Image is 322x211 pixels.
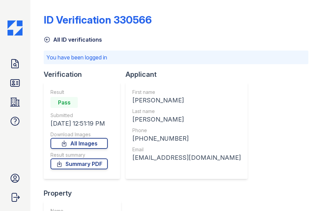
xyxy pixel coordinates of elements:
[132,108,241,115] div: Last name
[132,96,241,105] div: [PERSON_NAME]
[50,112,108,119] div: Submitted
[50,89,108,96] div: Result
[46,53,306,61] p: You have been logged in
[126,70,253,79] div: Applicant
[44,36,102,44] a: All ID verifications
[44,70,126,79] div: Verification
[132,134,241,143] div: [PHONE_NUMBER]
[132,146,241,153] div: Email
[50,119,108,128] div: [DATE] 12:51:19 PM
[44,188,127,198] div: Property
[132,89,241,96] div: First name
[50,158,108,169] a: Summary PDF
[132,127,241,134] div: Phone
[50,138,108,149] a: All Images
[50,152,108,158] div: Result summary
[8,20,23,36] img: CE_Icon_Blue-c292c112584629df590d857e76928e9f676e5b41ef8f769ba2f05ee15b207248.png
[50,131,108,138] div: Download Images
[50,97,78,108] div: Pass
[132,153,241,163] div: [EMAIL_ADDRESS][DOMAIN_NAME]
[44,14,152,26] div: ID Verification 330566
[132,115,241,124] div: [PERSON_NAME]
